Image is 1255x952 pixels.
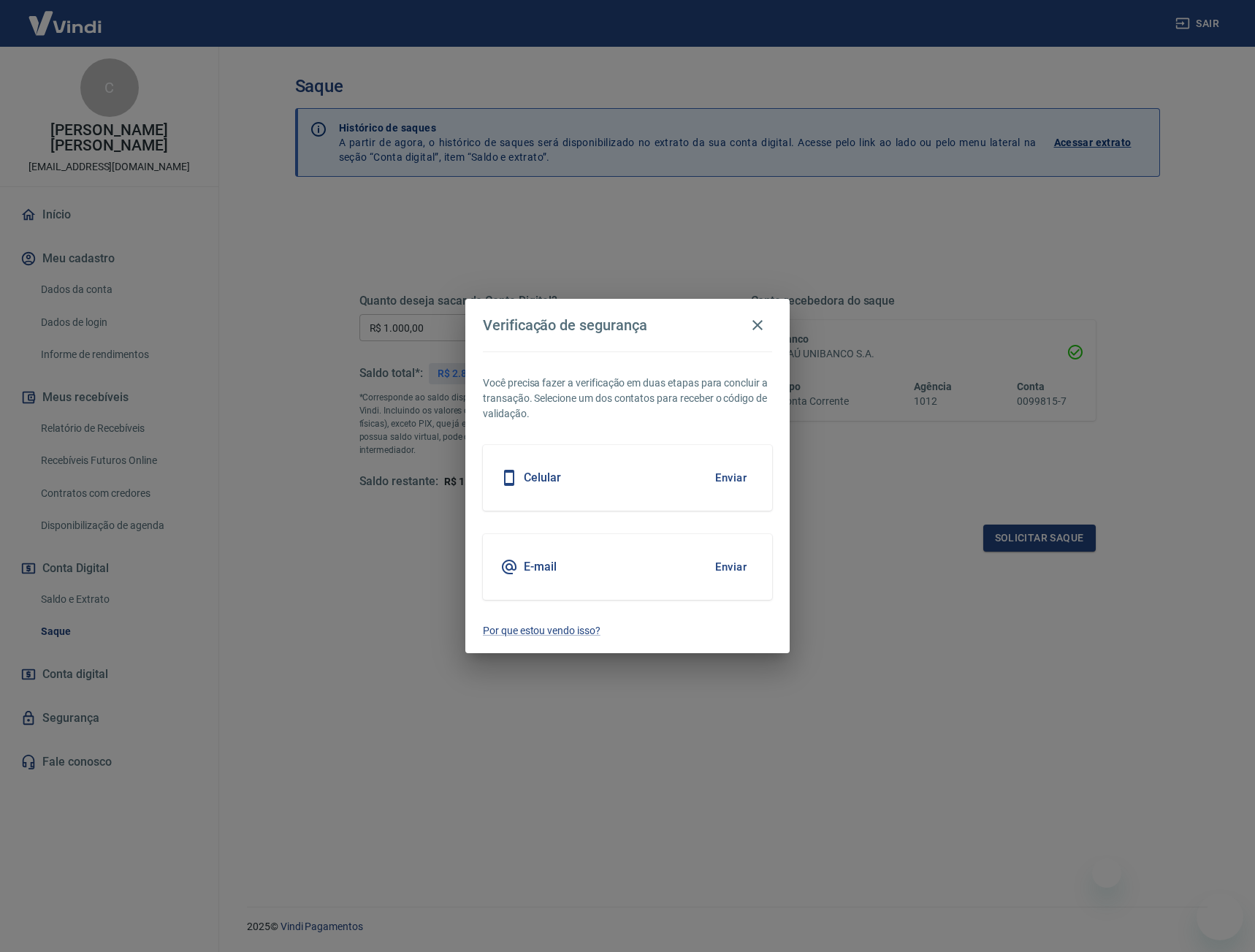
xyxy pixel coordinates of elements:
[483,376,772,422] p: Você precisa fazer a verificação em duas etapas para concluir a transação. Selecione um dos conta...
[707,552,755,582] button: Enviar
[1197,894,1243,940] iframe: Botão para abrir a janela de mensagens
[483,623,772,639] a: Por que estou vendo isso?
[524,471,561,485] h5: Celular
[483,316,647,334] h4: Verificação de segurança
[1092,858,1121,888] iframe: Fechar mensagem
[524,560,557,574] h5: E-mail
[707,462,755,493] button: Enviar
